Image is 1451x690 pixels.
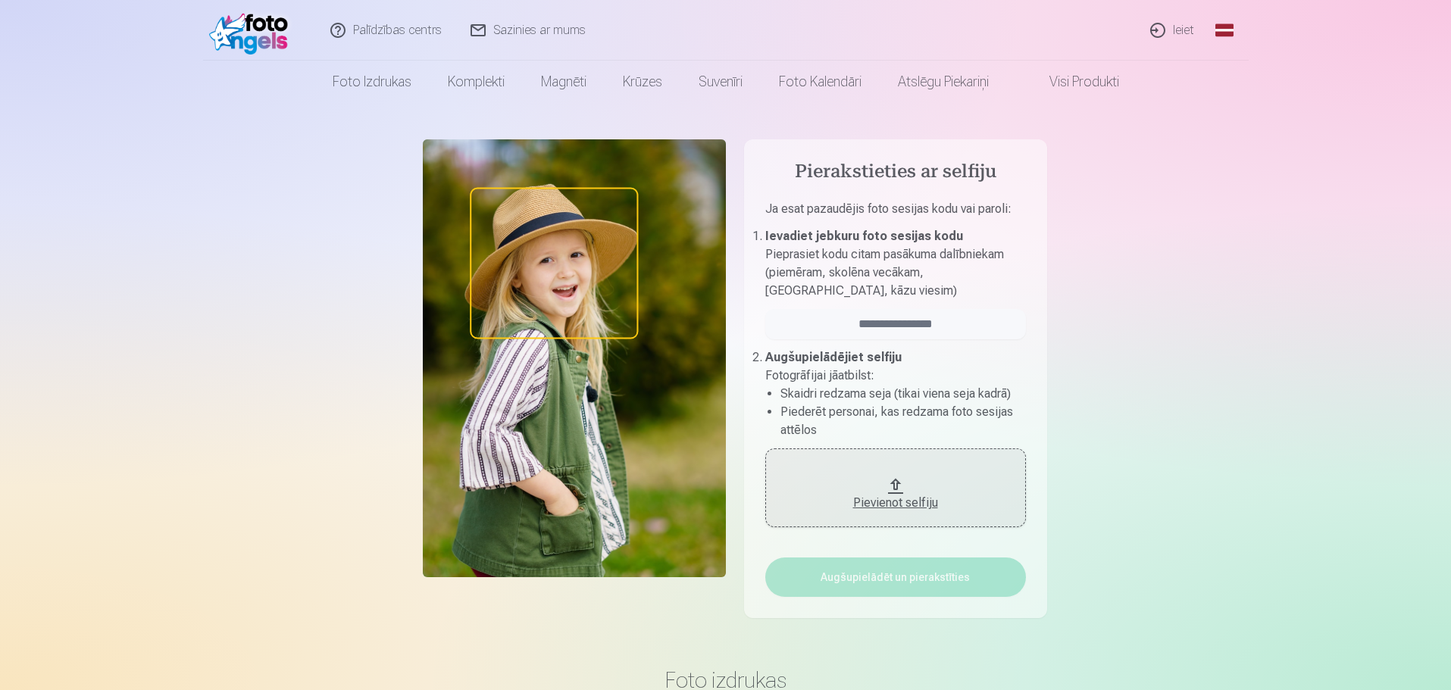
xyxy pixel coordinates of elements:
[314,61,430,103] a: Foto izdrukas
[209,6,296,55] img: /fa1
[765,200,1026,227] p: Ja esat pazaudējis foto sesijas kodu vai paroli :
[780,494,1011,512] div: Pievienot selfiju
[1007,61,1137,103] a: Visi produkti
[430,61,523,103] a: Komplekti
[761,61,880,103] a: Foto kalendāri
[780,403,1026,439] li: Piederēt personai, kas redzama foto sesijas attēlos
[765,161,1026,185] h4: Pierakstieties ar selfiju
[765,448,1026,527] button: Pievienot selfiju
[765,367,1026,385] p: Fotogrāfijai jāatbilst :
[765,245,1026,300] p: Pieprasiet kodu citam pasākuma dalībniekam (piemēram, skolēna vecākam, [GEOGRAPHIC_DATA], kāzu vi...
[780,385,1026,403] li: Skaidri redzama seja (tikai viena seja kadrā)
[765,350,902,364] b: Augšupielādējiet selfiju
[680,61,761,103] a: Suvenīri
[605,61,680,103] a: Krūzes
[765,229,963,243] b: Ievadiet jebkuru foto sesijas kodu
[765,557,1026,597] button: Augšupielādēt un pierakstīties
[523,61,605,103] a: Magnēti
[880,61,1007,103] a: Atslēgu piekariņi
